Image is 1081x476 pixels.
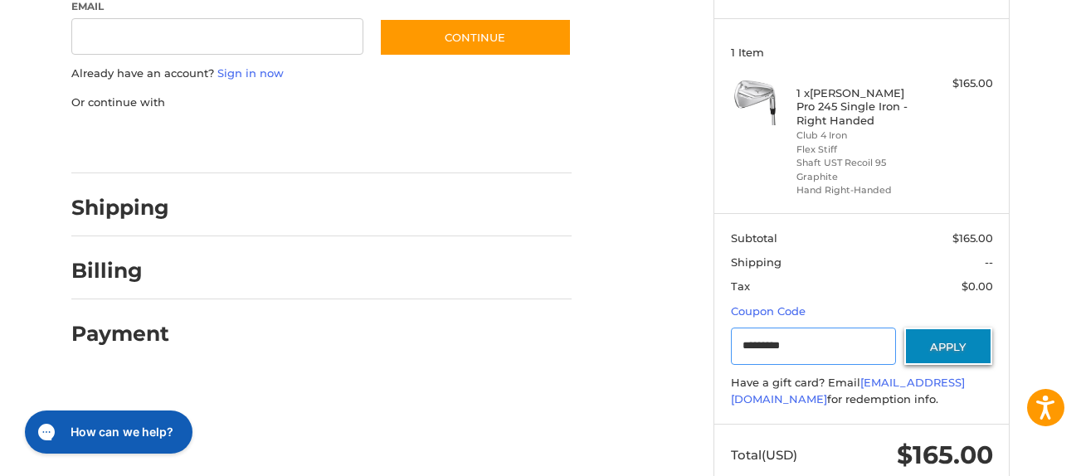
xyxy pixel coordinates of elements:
li: Flex Stiff [796,143,923,157]
iframe: PayPal-venmo [348,127,472,157]
button: Continue [379,18,572,56]
p: Or continue with [71,95,572,111]
h3: 1 Item [731,46,993,59]
li: Shaft UST Recoil 95 Graphite [796,156,923,183]
span: $165.00 [952,231,993,245]
span: $165.00 [897,440,993,470]
h2: Shipping [71,195,169,221]
button: Apply [904,328,992,365]
a: Sign in now [217,66,284,80]
span: Shipping [731,255,782,269]
span: Subtotal [731,231,777,245]
span: $0.00 [962,279,993,293]
div: Have a gift card? Email for redemption info. [731,375,993,407]
iframe: Google Customer Reviews [944,431,1081,476]
span: -- [985,255,993,269]
p: Already have an account? [71,66,572,82]
iframe: PayPal-paypal [66,127,191,157]
li: Hand Right-Handed [796,183,923,197]
input: Gift Certificate or Coupon Code [731,328,897,365]
h2: Billing [71,258,168,284]
div: $165.00 [928,75,993,92]
h2: Payment [71,321,169,347]
iframe: Gorgias live chat messenger [17,405,197,459]
span: Total (USD) [731,447,797,463]
iframe: PayPal-paylater [207,127,331,157]
a: [EMAIL_ADDRESS][DOMAIN_NAME] [731,376,965,406]
a: Coupon Code [731,304,806,318]
span: Tax [731,279,750,293]
li: Club 4 Iron [796,129,923,143]
h4: 1 x [PERSON_NAME] Pro 245 Single Iron - Right Handed [796,86,923,127]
